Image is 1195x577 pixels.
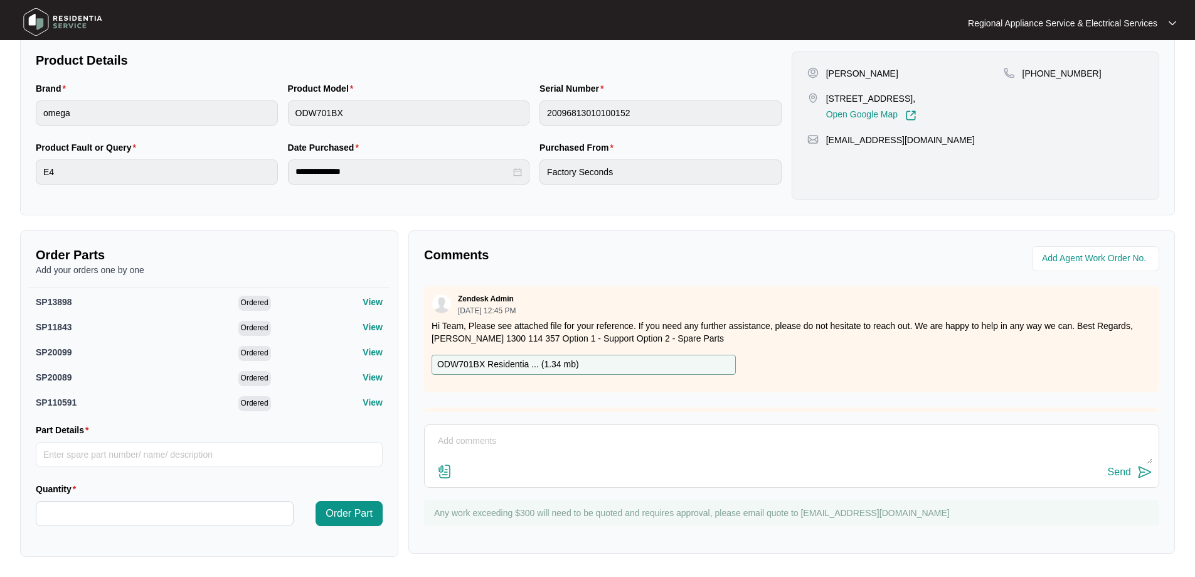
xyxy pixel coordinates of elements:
a: Open Google Map [826,110,916,121]
img: send-icon.svg [1137,465,1152,480]
span: Ordered [238,321,271,336]
p: View [363,346,383,359]
p: ODW701BX Residentia ... ( 1.34 mb ) [437,358,579,372]
input: Product Fault or Query [36,159,278,185]
label: Purchased From [539,141,619,154]
label: Brand [36,82,71,95]
p: View [363,396,383,409]
input: Product Model [288,100,530,126]
p: [PERSON_NAME] [826,67,898,80]
span: SP20099 [36,347,72,357]
p: [PHONE_NUMBER] [1022,67,1102,80]
div: Send [1108,466,1131,478]
input: Part Details [36,442,383,467]
span: SP13898 [36,297,72,307]
label: Part Details [36,424,94,436]
p: Comments [424,246,783,264]
span: Ordered [238,396,271,411]
p: [EMAIL_ADDRESS][DOMAIN_NAME] [826,134,975,146]
p: Product Details [36,51,782,69]
label: Serial Number [539,82,608,95]
input: Date Purchased [295,165,511,178]
p: Add your orders one by one [36,264,383,276]
img: user.svg [432,294,451,313]
span: SP20089 [36,372,72,382]
img: map-pin [807,92,819,104]
p: Any work exceeding $300 will need to be quoted and requires approval, please email quote to [EMAI... [434,507,1153,519]
p: View [363,371,383,384]
p: [STREET_ADDRESS], [826,92,916,105]
p: View [363,321,383,333]
input: Serial Number [539,100,782,126]
p: View [363,296,383,308]
button: Send [1108,464,1152,481]
img: dropdown arrow [1169,20,1176,26]
img: map-pin [807,134,819,145]
p: Order Parts [36,246,383,264]
img: map-pin [1004,67,1015,78]
p: Regional Appliance Service & Electrical Services [968,17,1157,30]
img: residentia service logo [19,3,107,41]
p: [DATE] 12:45 PM [458,307,516,315]
img: file-attachment-doc.svg [437,464,452,479]
p: Zendesk Admin [458,294,514,304]
span: Ordered [238,296,271,311]
span: Ordered [238,346,271,361]
img: Link-External [905,110,916,121]
button: Order Part [316,501,383,526]
label: Product Fault or Query [36,141,141,154]
input: Quantity [36,502,293,526]
input: Add Agent Work Order No. [1042,251,1152,266]
span: SP110591 [36,397,77,407]
label: Product Model [288,82,359,95]
input: Brand [36,100,278,126]
p: Hi Team, Please see attached file for your reference. If you need any further assistance, please ... [432,320,1152,345]
input: Purchased From [539,159,782,185]
img: user-pin [807,67,819,78]
label: Date Purchased [288,141,364,154]
label: Quantity [36,483,81,495]
span: SP11843 [36,322,72,332]
span: Ordered [238,371,271,386]
span: Order Part [326,506,373,521]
